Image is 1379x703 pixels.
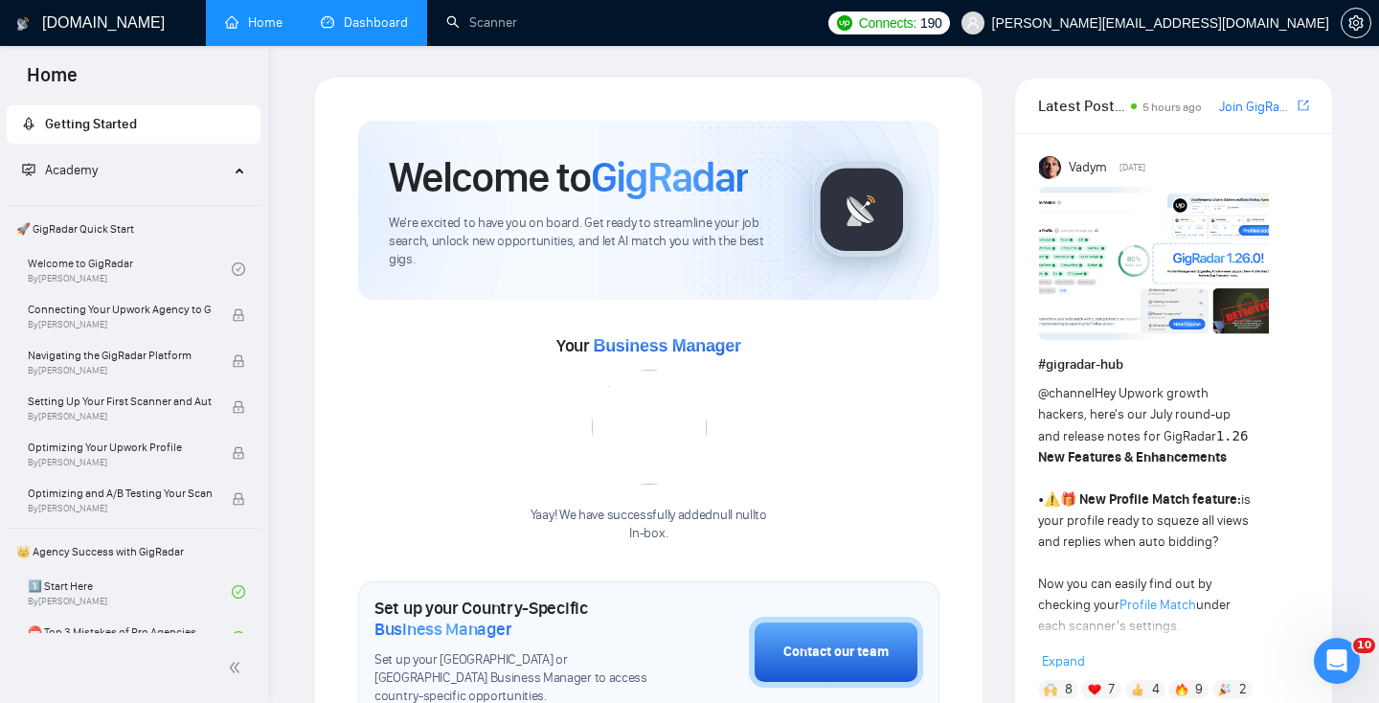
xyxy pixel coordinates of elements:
span: Academy [22,162,98,178]
a: export [1298,97,1309,115]
span: lock [232,446,245,460]
span: setting [1342,15,1370,31]
span: We're excited to have you on board. Get ready to streamline your job search, unlock new opportuni... [389,215,782,269]
a: setting [1341,15,1371,31]
span: Navigating the GigRadar Platform [28,346,212,365]
span: ⚠️ [1044,491,1060,508]
span: 190 [920,12,941,34]
span: Connecting Your Upwork Agency to GigRadar [28,300,212,319]
img: 🙌 [1044,683,1057,696]
span: By [PERSON_NAME] [28,411,212,422]
span: 9 [1195,680,1203,699]
img: ❤️ [1088,683,1101,696]
button: setting [1341,8,1371,38]
div: Contact our team [783,642,889,663]
span: Business Manager [593,336,740,355]
span: Connects: [859,12,916,34]
span: lock [232,308,245,322]
a: searchScanner [446,14,517,31]
span: Optimizing Your Upwork Profile [28,438,212,457]
a: Profile Match [1119,597,1196,613]
span: 🚀 GigRadar Quick Start [9,210,259,248]
span: @channel [1038,385,1095,401]
strong: New Profile Match feature: [1079,491,1241,508]
span: 👑 Agency Success with GigRadar [9,533,259,571]
span: export [1298,98,1309,113]
span: Expand [1042,653,1085,669]
span: 5 hours ago [1142,101,1202,114]
iframe: Intercom live chat [1314,638,1360,684]
span: Home [11,61,93,102]
h1: Welcome to [389,151,748,203]
img: gigradar-logo.png [814,162,910,258]
img: 👍 [1131,683,1144,696]
img: 🎉 [1218,683,1232,696]
span: Getting Started [45,116,137,132]
span: 8 [1065,680,1073,699]
span: 10 [1353,638,1375,653]
a: ⛔ Top 3 Mistakes of Pro Agencies [28,617,232,659]
h1: # gigradar-hub [1038,354,1309,375]
img: Vadym [1039,156,1062,179]
img: F09AC4U7ATU-image.png [1039,187,1269,340]
a: 1️⃣ Start HereBy[PERSON_NAME] [28,571,232,613]
span: Vadym [1069,157,1107,178]
span: Latest Posts from the GigRadar Community [1038,94,1125,118]
span: Your [556,335,741,356]
a: dashboardDashboard [321,14,408,31]
img: error [592,370,707,485]
div: Yaay! We have successfully added null null to [531,507,767,543]
span: By [PERSON_NAME] [28,457,212,468]
img: 🔥 [1175,683,1188,696]
span: 4 [1152,680,1160,699]
button: Contact our team [749,617,923,688]
li: Getting Started [7,105,260,144]
span: check-circle [232,631,245,645]
code: 1.26 [1216,428,1249,443]
span: Setting Up Your First Scanner and Auto-Bidder [28,392,212,411]
span: double-left [228,658,247,677]
span: lock [232,400,245,414]
a: homeHome [225,14,283,31]
h1: Set up your Country-Specific [374,598,653,640]
span: By [PERSON_NAME] [28,503,212,514]
p: In-box . [531,525,767,543]
span: [DATE] [1119,159,1145,176]
span: 2 [1239,680,1247,699]
img: logo [16,9,30,39]
span: Business Manager [374,619,511,640]
span: check-circle [232,262,245,276]
span: check-circle [232,585,245,599]
span: user [966,16,980,30]
span: 7 [1108,680,1115,699]
a: Join GigRadar Slack Community [1219,97,1294,118]
span: By [PERSON_NAME] [28,365,212,376]
img: upwork-logo.png [837,15,852,31]
a: Welcome to GigRadarBy[PERSON_NAME] [28,248,232,290]
strong: New Features & Enhancements [1038,449,1227,465]
span: fund-projection-screen [22,163,35,176]
span: Optimizing and A/B Testing Your Scanner for Better Results [28,484,212,503]
span: rocket [22,117,35,130]
span: lock [232,354,245,368]
span: lock [232,492,245,506]
span: GigRadar [591,151,748,203]
span: 🎁 [1060,491,1076,508]
span: By [PERSON_NAME] [28,319,212,330]
span: Academy [45,162,98,178]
